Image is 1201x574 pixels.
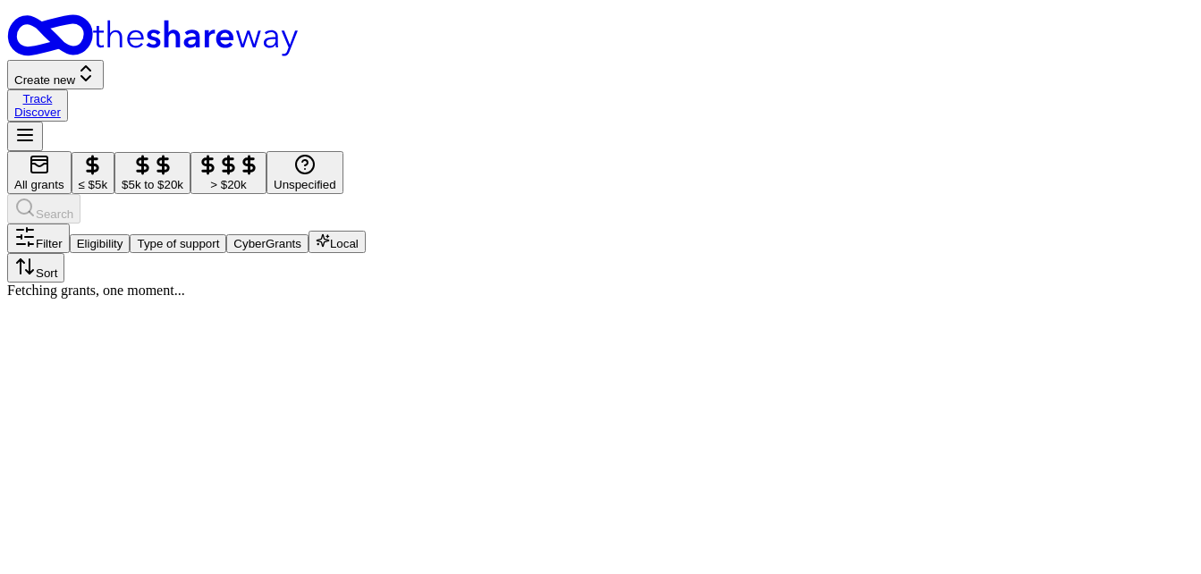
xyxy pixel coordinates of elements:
button: Sort [7,253,64,283]
button: > $20k [190,152,266,194]
button: Create new [7,60,104,89]
div: All grants [14,178,64,191]
button: ≤ $5k [72,152,115,194]
div: Type of support [137,237,219,250]
span: Filter [36,237,63,250]
button: $5k to $20k [114,152,190,194]
button: Unspecified [266,151,343,194]
button: CyberGrants [226,234,309,253]
div: > $20k [198,178,259,191]
button: Search [7,194,80,224]
span: Local [330,237,359,250]
button: Local [309,231,366,253]
a: Home [7,14,1194,60]
div: CyberGrants [233,237,301,250]
span: Create new [14,73,75,87]
div: Eligibility [77,237,123,250]
div: Fetching grants, one moment... [7,283,1194,299]
a: Discover [14,106,61,119]
a: Track [23,92,53,106]
div: Unspecified [274,178,336,191]
button: Eligibility [70,234,131,253]
span: Sort [36,266,57,280]
div: ≤ $5k [79,178,108,191]
div: $5k to $20k [122,178,183,191]
span: Search [36,207,73,221]
button: All grants [7,151,72,194]
button: TrackDiscover [7,89,68,122]
button: Filter [7,224,70,253]
button: Type of support [130,234,226,253]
